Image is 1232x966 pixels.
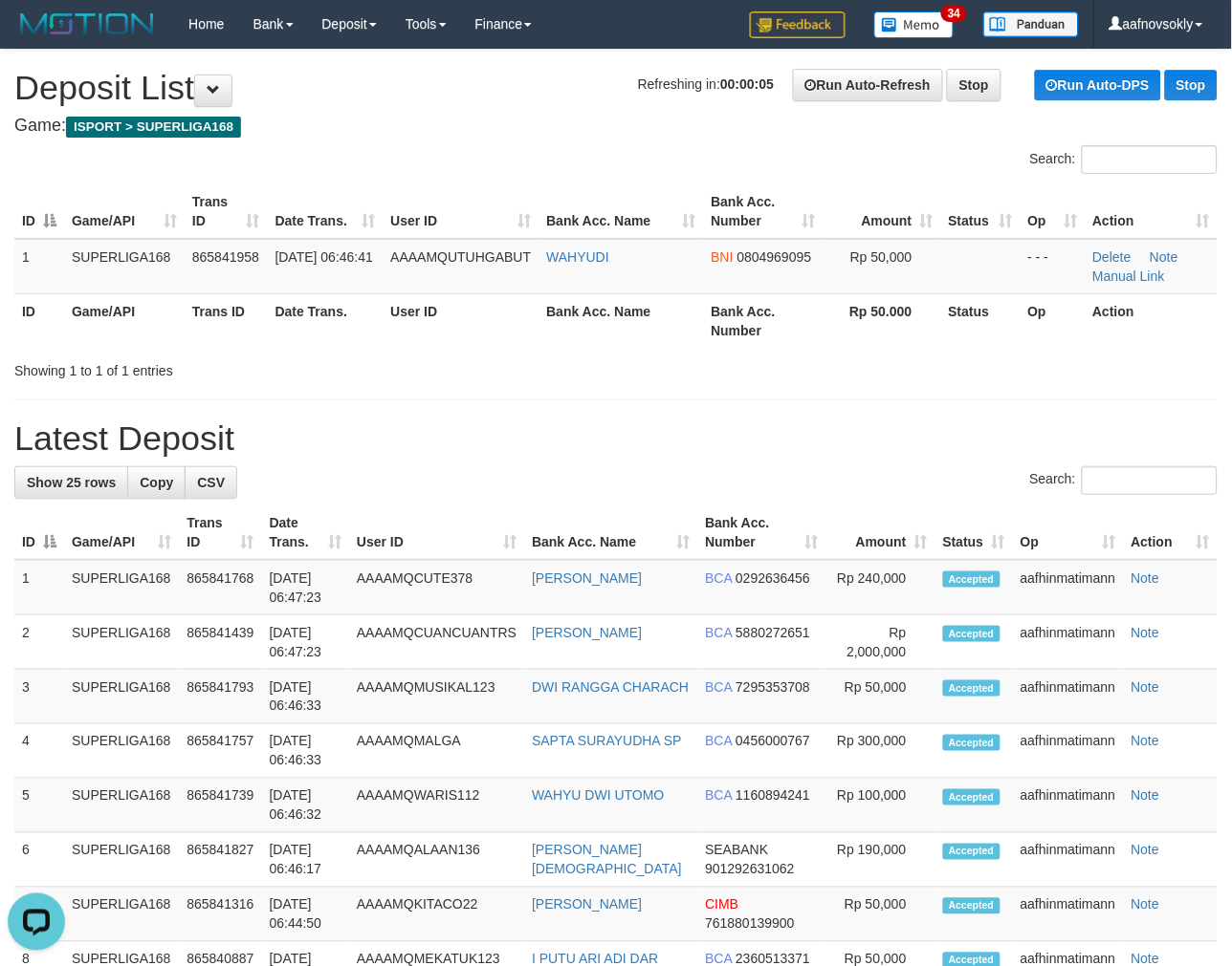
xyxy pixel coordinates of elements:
[127,466,186,499] a: Copy
[983,11,1079,37] img: panduan.png
[1035,70,1161,100] a: Run Auto-DPS
[705,862,794,877] span: Copy 901292631062 to clipboard
[539,293,703,348] th: Bank Acc. Name
[262,560,349,615] td: [DATE] 06:47:23
[349,833,524,888] td: AAAAMQALAAN136
[262,833,349,888] td: [DATE] 06:46:17
[943,735,1001,751] span: Accepted
[64,239,185,294] td: SUPERLIGA168
[793,69,943,101] a: Run Auto-Refresh
[1030,145,1218,174] label: Search:
[1021,293,1086,348] th: Op
[1013,615,1124,670] td: aafhinmatimann
[943,844,1001,860] span: Accepted
[14,10,160,38] img: MOTION_logo.png
[179,615,261,670] td: 865841439
[14,560,64,615] td: 1
[638,76,774,92] span: Refreshing in:
[262,779,349,833] td: [DATE] 06:46:32
[941,5,967,22] span: 34
[64,184,185,239] th: Game/API: activate to sort column ascending
[27,475,116,490] span: Show 25 rows
[1132,570,1160,586] a: Note
[349,724,524,779] td: AAAAMQMALGA
[64,670,179,724] td: SUPERLIGA168
[941,293,1021,348] th: Status
[262,670,349,724] td: [DATE] 06:46:33
[268,184,384,239] th: Date Trans.: activate to sort column ascending
[705,788,732,804] span: BCA
[826,505,935,560] th: Amount: activate to sort column ascending
[826,833,935,888] td: Rp 190,000
[179,724,261,779] td: 865841757
[14,69,1218,107] h1: Deposit List
[1093,268,1166,284] a: Manual Link
[943,626,1001,642] span: Accepted
[532,897,642,912] a: [PERSON_NAME]
[140,475,173,490] span: Copy
[703,293,824,348] th: Bank Acc. Number
[14,779,64,833] td: 5
[1013,670,1124,724] td: aafhinmatimann
[826,560,935,615] td: Rp 240,000
[14,117,1218,136] h4: Game:
[703,184,824,239] th: Bank Acc. Number: activate to sort column ascending
[705,734,732,749] span: BCA
[532,734,682,749] a: SAPTA SURAYUDHA SP
[524,505,697,560] th: Bank Acc. Name: activate to sort column ascending
[1030,466,1218,495] label: Search:
[736,788,810,804] span: Copy 1160894241 to clipboard
[14,419,1218,458] h1: Latest Deposit
[1013,505,1124,560] th: Op: activate to sort column ascending
[1013,724,1124,779] td: aafhinmatimann
[14,833,64,888] td: 6
[179,888,261,942] td: 865841316
[736,679,810,695] span: Copy 7295353708 to clipboard
[943,571,1001,588] span: Accepted
[383,293,539,348] th: User ID
[1132,679,1160,695] a: Note
[1132,897,1160,912] a: Note
[705,916,794,932] span: Copy 761880139900 to clipboard
[14,354,499,380] div: Showing 1 to 1 of 1 entries
[532,788,664,804] a: WAHYU DWI UTOMO
[1124,505,1218,560] th: Action: activate to sort column ascending
[1086,184,1218,239] th: Action: activate to sort column ascending
[737,249,812,265] span: Copy 0804969095 to clipboard
[874,11,955,38] img: Button%20Memo.svg
[64,505,179,560] th: Game/API: activate to sort column ascending
[705,625,732,640] span: BCA
[14,724,64,779] td: 4
[349,505,524,560] th: User ID: activate to sort column ascending
[1082,466,1218,495] input: Search:
[14,184,64,239] th: ID: activate to sort column descending
[1013,560,1124,615] td: aafhinmatimann
[179,833,261,888] td: 865841827
[66,117,241,138] span: ISPORT > SUPERLIGA168
[532,679,689,695] a: DWI RANGGA CHARACH
[736,570,810,586] span: Copy 0292636456 to clipboard
[826,615,935,670] td: Rp 2,000,000
[705,679,732,695] span: BCA
[349,560,524,615] td: AAAAMQCUTE378
[736,625,810,640] span: Copy 5880272651 to clipboard
[14,505,64,560] th: ID: activate to sort column descending
[262,505,349,560] th: Date Trans.: activate to sort column ascending
[1132,843,1160,858] a: Note
[532,843,682,877] a: [PERSON_NAME][DEMOGRAPHIC_DATA]
[1013,779,1124,833] td: aafhinmatimann
[1132,788,1160,804] a: Note
[720,76,774,92] strong: 00:00:05
[179,560,261,615] td: 865841768
[943,898,1001,914] span: Accepted
[64,779,179,833] td: SUPERLIGA168
[64,724,179,779] td: SUPERLIGA168
[1082,145,1218,174] input: Search:
[546,249,609,265] a: WAHYUDI
[826,724,935,779] td: Rp 300,000
[1132,734,1160,749] a: Note
[268,293,384,348] th: Date Trans.
[532,570,642,586] a: [PERSON_NAME]
[14,615,64,670] td: 2
[262,888,349,942] td: [DATE] 06:44:50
